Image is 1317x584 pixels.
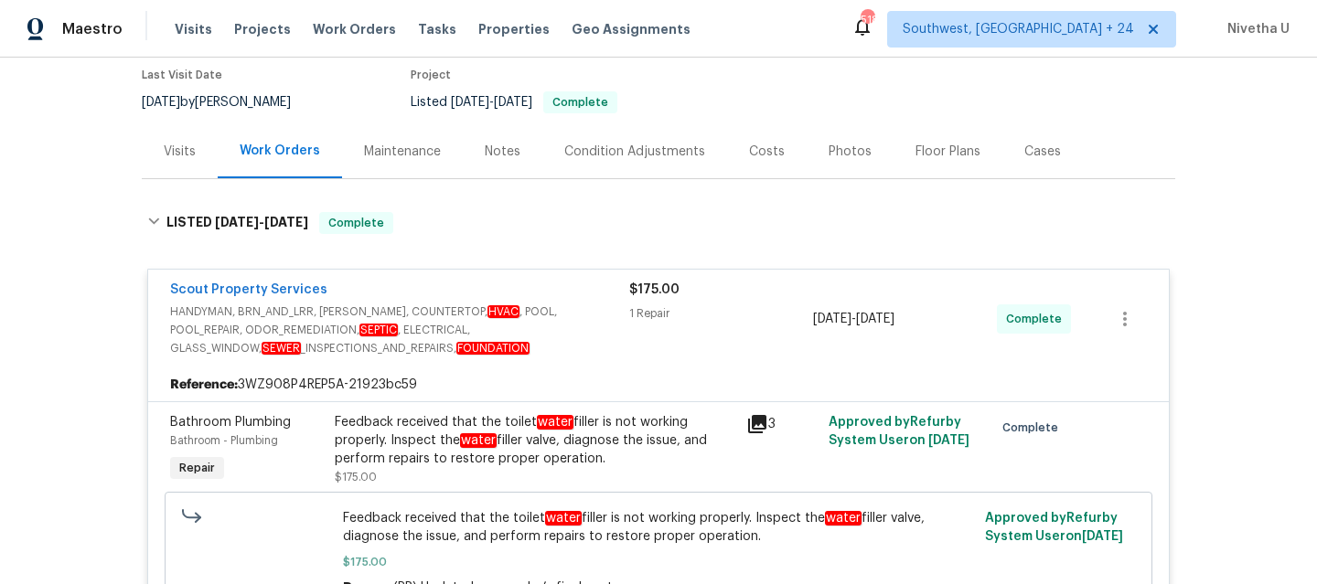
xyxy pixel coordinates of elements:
[172,459,222,477] span: Repair
[985,512,1123,543] span: Approved by Refurby System User on
[335,472,377,483] span: $175.00
[746,413,818,435] div: 3
[170,303,629,357] span: HANDYMAN, BRN_AND_LRR, [PERSON_NAME], COUNTERTOP, , POOL, POOL_REPAIR, ODOR_REMEDIATION, , ELECTR...
[749,143,785,161] div: Costs
[861,11,873,29] div: 518
[62,20,123,38] span: Maestro
[343,553,975,571] span: $175.00
[142,96,180,109] span: [DATE]
[1220,20,1290,38] span: Nivetha U
[142,69,222,80] span: Last Visit Date
[825,511,862,526] em: water
[215,216,259,228] span: [DATE]
[170,376,238,394] b: Reference:
[903,20,1134,38] span: Southwest, [GEOGRAPHIC_DATA] + 24
[264,216,308,228] span: [DATE]
[485,143,520,161] div: Notes
[215,216,308,228] span: -
[170,435,278,446] span: Bathroom - Plumbing
[411,69,451,80] span: Project
[166,212,308,234] h6: LISTED
[813,313,851,325] span: [DATE]
[262,342,301,355] em: SEWER
[915,143,980,161] div: Floor Plans
[313,20,396,38] span: Work Orders
[148,368,1169,401] div: 3WZ908P4REP5A-21923bc59
[1082,530,1123,543] span: [DATE]
[545,511,582,526] em: water
[411,96,617,109] span: Listed
[1024,143,1061,161] div: Cases
[494,96,532,109] span: [DATE]
[170,283,327,296] a: Scout Property Services
[142,194,1175,252] div: LISTED [DATE]-[DATE]Complete
[418,23,456,36] span: Tasks
[164,143,196,161] div: Visits
[829,143,872,161] div: Photos
[364,143,441,161] div: Maintenance
[829,416,969,447] span: Approved by Refurby System User on
[928,434,969,447] span: [DATE]
[629,304,813,323] div: 1 Repair
[359,324,398,336] em: SEPTIC
[175,20,212,38] span: Visits
[451,96,489,109] span: [DATE]
[564,143,705,161] div: Condition Adjustments
[629,283,680,296] span: $175.00
[545,97,616,108] span: Complete
[170,416,291,429] span: Bathroom Plumbing
[1006,310,1069,328] span: Complete
[343,509,975,546] span: Feedback received that the toilet filler is not working properly. Inspect the filler valve, diagn...
[572,20,691,38] span: Geo Assignments
[478,20,550,38] span: Properties
[856,313,894,325] span: [DATE]
[813,310,894,328] span: -
[537,415,573,430] em: water
[240,142,320,160] div: Work Orders
[335,413,735,468] div: Feedback received that the toilet filler is not working properly. Inspect the filler valve, diagn...
[321,214,391,232] span: Complete
[142,91,313,113] div: by [PERSON_NAME]
[460,433,497,448] em: water
[1002,419,1065,437] span: Complete
[487,305,519,318] em: HVAC
[234,20,291,38] span: Projects
[451,96,532,109] span: -
[456,342,530,355] em: FOUNDATION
